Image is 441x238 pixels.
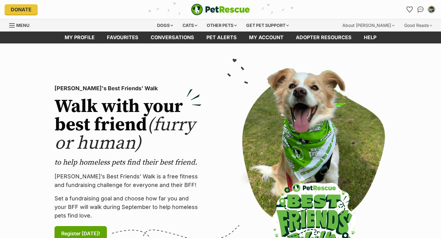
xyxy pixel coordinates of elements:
[417,6,424,13] img: chat-41dd97257d64d25036548639549fe6c8038ab92f7586957e7f3b1b290dea8141.svg
[358,32,383,43] a: Help
[55,158,202,167] p: to help homeless pets find their best friend.
[200,32,243,43] a: Pet alerts
[58,32,101,43] a: My profile
[405,5,414,14] a: Favourites
[191,4,250,15] a: PetRescue
[242,19,293,32] div: Get pet support
[9,19,34,30] a: Menu
[202,19,241,32] div: Other pets
[153,19,177,32] div: Dogs
[178,19,202,32] div: Cats
[191,4,250,15] img: logo-e224e6f780fb5917bec1dbf3a21bbac754714ae5b6737aabdf751b685950b380.svg
[55,84,202,93] p: [PERSON_NAME]'s Best Friends' Walk
[290,32,358,43] a: Adopter resources
[55,98,202,153] h2: Walk with your best friend
[16,23,29,28] span: Menu
[428,6,435,13] img: Hayley Flynn profile pic
[405,5,436,14] ul: Account quick links
[145,32,200,43] a: conversations
[427,5,436,14] button: My account
[55,172,202,189] p: [PERSON_NAME]’s Best Friends' Walk is a free fitness and fundraising challenge for everyone and t...
[55,194,202,220] p: Set a fundraising goal and choose how far you and your BFF will walk during September to help hom...
[61,230,100,237] span: Register [DATE]!
[416,5,425,14] a: Conversations
[55,113,195,155] span: (furry or human)
[400,19,436,32] div: Good Reads
[101,32,145,43] a: Favourites
[338,19,399,32] div: About [PERSON_NAME]
[243,32,290,43] a: My account
[5,4,38,15] a: Donate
